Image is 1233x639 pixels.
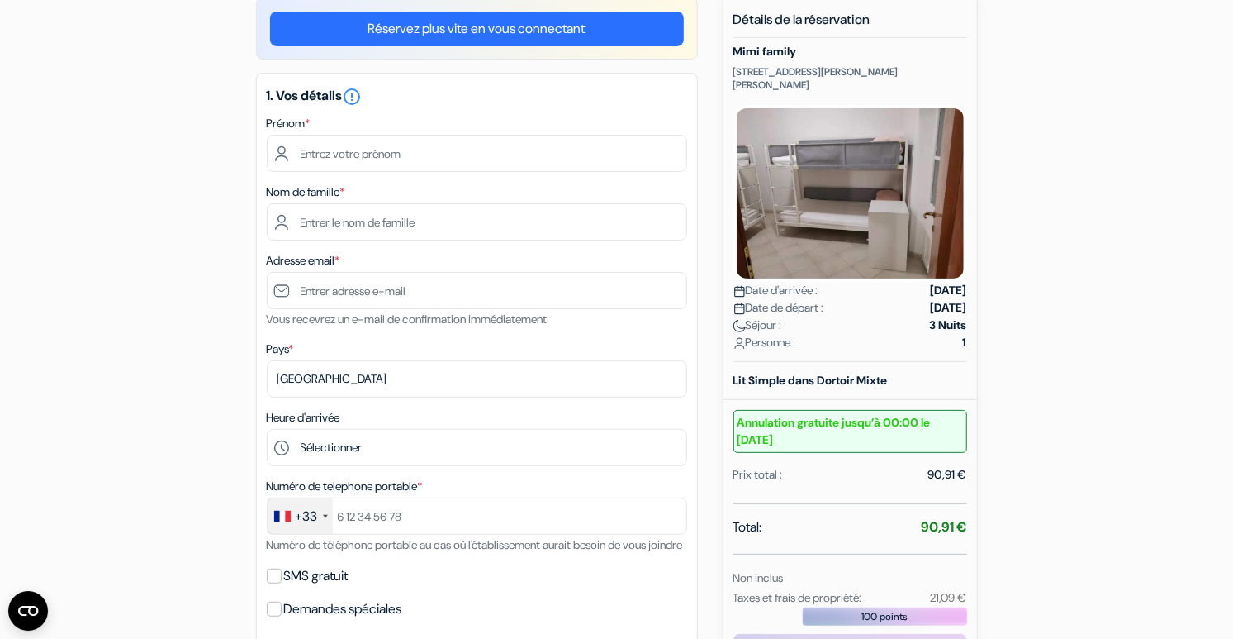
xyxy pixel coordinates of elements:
label: Demandes spéciales [284,598,402,621]
button: Ouvrir le widget CMP [8,591,48,631]
strong: [DATE] [931,299,967,317]
input: Entrer adresse e-mail [267,272,687,309]
strong: [DATE] [931,282,967,299]
span: Date de départ : [733,299,824,317]
h5: Détails de la réservation [733,12,967,38]
input: 6 12 34 56 78 [267,498,687,535]
label: Numéro de telephone portable [267,478,423,495]
label: Pays [267,341,294,358]
a: error_outline [343,87,363,104]
span: Total: [733,517,762,537]
small: Numéro de téléphone portable au cas où l'établissement aurait besoin de vous joindre [267,537,683,552]
span: Date d'arrivée : [733,282,818,299]
small: Vous recevrez un e-mail de confirmation immédiatement [267,312,548,327]
label: Adresse email [267,252,340,269]
small: Taxes et frais de propriété: [733,590,862,605]
strong: 3 Nuits [930,317,967,334]
b: Lit Simple dans Dortoir Mixte [733,373,888,388]
strong: 1 [963,334,967,351]
label: Nom de famille [267,184,345,201]
div: 90,91 € [928,466,967,484]
label: SMS gratuit [284,565,349,588]
label: Heure d'arrivée [267,409,340,427]
small: Annulation gratuite jusqu’à 00:00 le [DATE] [733,410,967,453]
a: Réservez plus vite en vous connectant [270,12,684,46]
label: Prénom [267,115,311,132]
img: user_icon.svg [733,337,746,350]
input: Entrer le nom de famille [267,203,687,241]
img: calendar.svg [733,303,746,315]
strong: 90,91 € [922,518,967,536]
span: Séjour : [733,317,782,334]
input: Entrez votre prénom [267,135,687,172]
img: calendar.svg [733,285,746,298]
div: France: +33 [268,498,333,534]
div: +33 [296,507,318,527]
small: Non inclus [733,570,784,585]
img: moon.svg [733,320,746,332]
h5: Mimi family [733,45,967,59]
small: 21,09 € [930,590,966,605]
i: error_outline [343,87,363,107]
h5: 1. Vos détails [267,87,687,107]
div: Prix total : [733,466,783,484]
span: 100 points [861,609,908,624]
span: Personne : [733,334,796,351]
p: [STREET_ADDRESS][PERSON_NAME][PERSON_NAME] [733,65,967,92]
